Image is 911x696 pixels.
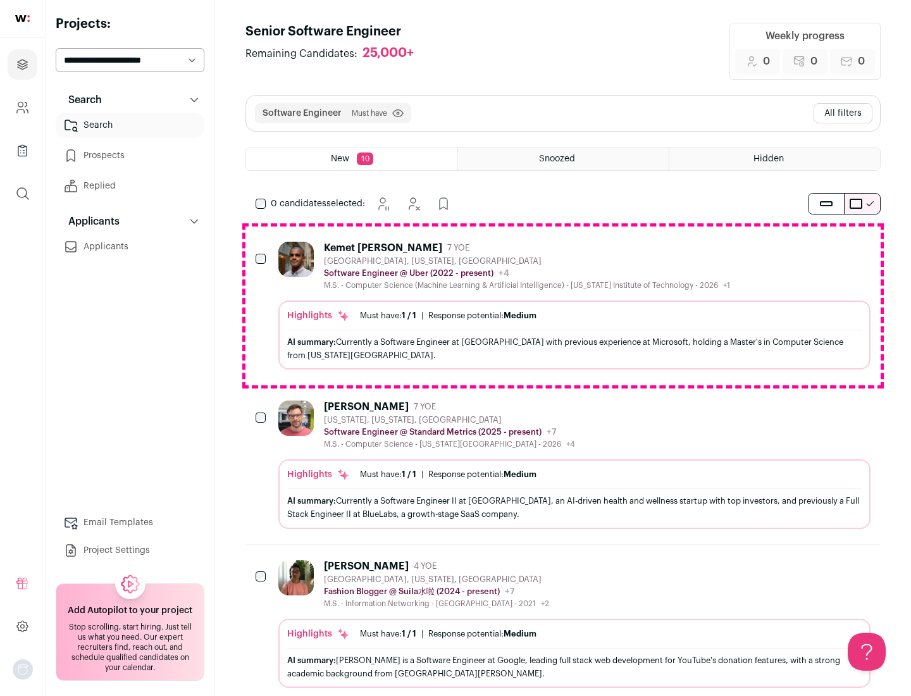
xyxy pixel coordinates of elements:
span: AI summary: [287,338,336,346]
span: AI summary: [287,656,336,664]
span: AI summary: [287,497,336,505]
div: Kemet [PERSON_NAME] [324,242,442,254]
span: 1 / 1 [402,630,416,638]
button: Software Engineer [263,107,342,120]
div: Response potential: [428,629,536,639]
div: [PERSON_NAME] [324,560,409,573]
a: Search [56,113,204,138]
img: 927442a7649886f10e33b6150e11c56b26abb7af887a5a1dd4d66526963a6550.jpg [278,242,314,277]
h2: Projects: [56,15,204,33]
span: Must have [352,108,387,118]
span: 10 [357,152,373,165]
div: Highlights [287,468,350,481]
a: Snoozed [458,147,669,170]
a: [PERSON_NAME] 7 YOE [US_STATE], [US_STATE], [GEOGRAPHIC_DATA] Software Engineer @ Standard Metric... [278,401,871,528]
div: Must have: [360,629,416,639]
span: Medium [504,630,536,638]
p: Software Engineer @ Uber (2022 - present) [324,268,493,278]
button: Snooze [370,191,395,216]
div: [US_STATE], [US_STATE], [GEOGRAPHIC_DATA] [324,415,575,425]
div: [PERSON_NAME] is a Software Engineer at Google, leading full stack web development for YouTube's ... [287,654,862,680]
span: +4 [566,440,575,448]
div: Must have: [360,469,416,480]
div: Must have: [360,311,416,321]
a: Hidden [669,147,880,170]
span: Medium [504,470,536,478]
span: New [331,154,349,163]
button: Hide [400,191,426,216]
div: M.S. - Computer Science (Machine Learning & Artificial Intelligence) - [US_STATE] Institute of Te... [324,280,730,290]
button: Add to Prospects [431,191,456,216]
a: Company Lists [8,135,37,166]
span: +2 [541,600,549,607]
p: Search [61,92,102,108]
span: +7 [505,587,515,596]
ul: | [360,469,536,480]
p: Fashion Blogger @ Suila水啦 (2024 - present) [324,587,500,597]
div: Highlights [287,309,350,322]
div: 25,000+ [363,46,414,61]
span: 4 YOE [414,561,437,571]
button: Applicants [56,209,204,234]
img: wellfound-shorthand-0d5821cbd27db2630d0214b213865d53afaa358527fdda9d0ea32b1df1b89c2c.svg [15,15,30,22]
span: 0 [858,54,865,69]
p: Applicants [61,214,120,229]
div: Currently a Software Engineer II at [GEOGRAPHIC_DATA], an AI-driven health and wellness startup w... [287,494,862,521]
img: 92c6d1596c26b24a11d48d3f64f639effaf6bd365bf059bea4cfc008ddd4fb99.jpg [278,401,314,436]
div: Stop scrolling, start hiring. Just tell us what you need. Our expert recruiters find, reach out, ... [64,622,196,673]
iframe: Help Scout Beacon - Open [848,633,886,671]
span: 7 YOE [447,243,469,253]
div: [GEOGRAPHIC_DATA], [US_STATE], [GEOGRAPHIC_DATA] [324,575,549,585]
div: [PERSON_NAME] [324,401,409,413]
h2: Add Autopilot to your project [68,604,192,617]
div: Currently a Software Engineer at [GEOGRAPHIC_DATA] with previous experience at Microsoft, holding... [287,335,862,362]
span: Medium [504,311,536,320]
span: 1 / 1 [402,470,416,478]
a: Kemet [PERSON_NAME] 7 YOE [GEOGRAPHIC_DATA], [US_STATE], [GEOGRAPHIC_DATA] Software Engineer @ Ub... [278,242,871,370]
a: Replied [56,173,204,199]
span: Hidden [753,154,784,163]
span: 0 [763,54,770,69]
a: Email Templates [56,510,204,535]
a: Applicants [56,234,204,259]
span: Snoozed [539,154,575,163]
a: Project Settings [56,538,204,563]
div: [GEOGRAPHIC_DATA], [US_STATE], [GEOGRAPHIC_DATA] [324,256,730,266]
div: Response potential: [428,469,536,480]
img: ebffc8b94a612106133ad1a79c5dcc917f1f343d62299c503ebb759c428adb03.jpg [278,560,314,595]
ul: | [360,629,536,639]
p: Software Engineer @ Standard Metrics (2025 - present) [324,427,542,437]
div: Highlights [287,628,350,640]
div: M.S. - Information Networking - [GEOGRAPHIC_DATA] - 2021 [324,599,549,609]
a: Add Autopilot to your project Stop scrolling, start hiring. Just tell us what you need. Our exper... [56,583,204,681]
span: 1 / 1 [402,311,416,320]
span: 7 YOE [414,402,436,412]
button: Search [56,87,204,113]
div: Response potential: [428,311,536,321]
span: +1 [723,282,730,289]
span: selected: [271,197,365,210]
div: Weekly progress [765,28,845,44]
ul: | [360,311,536,321]
a: Company and ATS Settings [8,92,37,123]
button: All filters [814,103,872,123]
span: +4 [499,269,509,278]
span: Remaining Candidates: [245,46,357,61]
div: M.S. - Computer Science - [US_STATE][GEOGRAPHIC_DATA] - 2026 [324,439,575,449]
a: [PERSON_NAME] 4 YOE [GEOGRAPHIC_DATA], [US_STATE], [GEOGRAPHIC_DATA] Fashion Blogger @ Suila水啦 (2... [278,560,871,688]
span: 0 candidates [271,199,326,208]
a: Prospects [56,143,204,168]
a: Projects [8,49,37,80]
span: 0 [810,54,817,69]
h1: Senior Software Engineer [245,23,426,40]
span: +7 [547,428,557,437]
img: nopic.png [13,659,33,680]
button: Open dropdown [13,659,33,680]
